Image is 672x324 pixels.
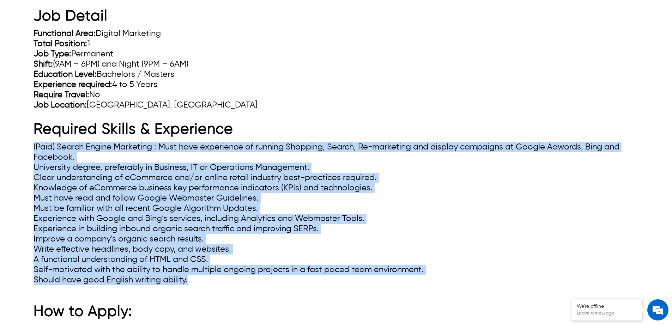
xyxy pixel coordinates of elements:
span: We are offline. Please leave us a message. [15,89,123,160]
img: salesiqlogo_leal7QplfZFryJ6FIlVepeu7OftD7mt8q6exU6-34PB8prfIgodN67KcxXM9Y7JQ_.png [49,185,54,189]
li: 1 [34,39,638,49]
div: We're offline [577,304,637,310]
strong: Education Level: [34,70,97,79]
li: Should have good English writing ability. [34,275,638,285]
div: Leave a message [37,39,119,49]
strong: Experience required: [34,80,112,89]
li: (9AM – 6PM) and Night (9PM – 6AM) [34,59,638,69]
li: Digital Marketing [34,29,638,39]
em: Submit [103,217,128,227]
li: (Paid) Search Engine Marketing : Must have experience of running Shopping, Search, Re-marketing a... [34,142,638,163]
h2: Job Detail [34,7,638,29]
img: logo_Zg8I0qSkbAqR2WFHt3p6CTuqpyXMFPubPcD2OT02zFN43Cy9FUNNG3NEPhM_Q1qe_.png [12,42,30,46]
h2: Required Skills & Experience [34,121,638,142]
li: Permanent [34,49,638,59]
li: Clear understanding of eCommerce and/or online retail industry best-practices required. [34,173,638,183]
li: Must have read and follow Google Webmaster Guidelines. [34,193,638,203]
li: Experience in building inbound organic search traffic and improving SERPs. [34,224,638,234]
li: Bachelors / Masters [34,69,638,80]
strong: Job Location: [34,101,87,109]
strong: Total Position: [34,39,87,48]
li: Self-motivated with the ability to handle multiple ongoing projects in a fast paced team environm... [34,265,638,275]
strong: Shift: [34,60,53,68]
li: Knowledge of eCommerce business key performance indicators (KPIs) and technologies. [34,183,638,193]
strong: Job Type: [34,50,71,58]
li: No [34,90,638,100]
li: [GEOGRAPHIC_DATA], [GEOGRAPHIC_DATA] [34,100,638,110]
strong: Functional Area: [34,29,96,38]
p: Leave a message [577,311,637,316]
li: University degree, preferably in Business, IT or Operations Management. [34,163,638,173]
textarea: Type your message and click 'Submit' [4,192,134,217]
li: Must be familiar with all recent Google Algorithm Updates. [34,203,638,214]
strong: Require Travel: [34,91,89,99]
li: 4 to 5 Years [34,80,638,90]
li: Experience with Google and Bing’s services, including Analytics and Webmaster Tools. [34,214,638,224]
li: Write effective headlines, body copy, and websites. [34,244,638,255]
li: Improve a company’s organic search results. [34,234,638,244]
em: Driven by SalesIQ [55,185,90,190]
li: A functional understanding of HTML and CSS. [34,255,638,265]
div: Minimize live chat window [116,4,133,20]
